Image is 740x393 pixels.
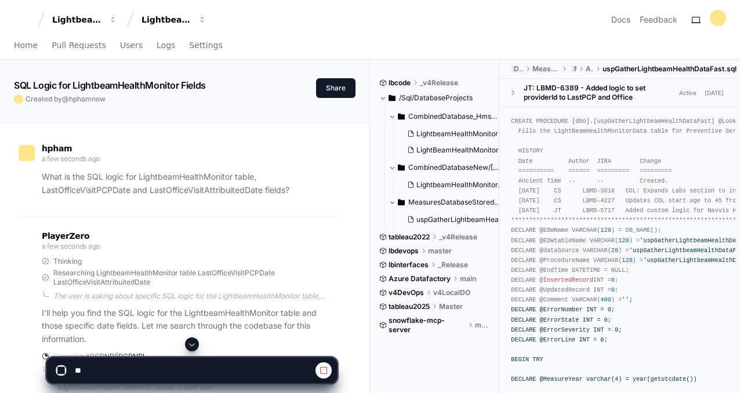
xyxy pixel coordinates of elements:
[14,42,38,49] span: Home
[26,94,106,104] span: Created by
[189,42,222,49] span: Settings
[640,14,677,26] button: Feedback
[137,9,211,30] button: Lightbeam Health Solutions
[42,232,89,239] span: PlayerZero
[389,107,500,126] button: CombinedDatabase_Hmsa/[PERSON_NAME]/dbo/Tables
[416,215,547,224] span: uspGatherLightbeamHealthDataFast.sql
[389,91,396,105] svg: Directory
[157,42,175,49] span: Logs
[53,257,82,266] span: Thinking
[586,64,593,74] span: AnnualWellness
[514,64,523,74] span: DatabaseProjects
[389,260,429,270] span: lbinterfaces
[92,94,106,103] span: now
[611,247,618,254] span: 20
[389,274,451,283] span: Azure Datafactory
[42,144,72,153] span: hpham
[618,237,629,244] span: 128
[42,307,337,346] p: I'll help you find the SQL logic for the LightbeamHealthMonitor table and those specific date fie...
[439,302,463,311] span: Master
[543,276,593,283] span: InsertedRecord
[574,64,576,74] span: Measures
[120,32,143,59] a: Users
[622,257,632,264] span: 128
[705,89,724,97] div: [DATE]
[408,112,500,121] span: CombinedDatabase_Hmsa/[PERSON_NAME]/dbo/Tables
[428,246,452,256] span: master
[603,64,737,74] span: uspGatherLightbeamHealthDataFast.sql
[611,14,630,26] a: Docs
[42,154,100,163] span: a few seconds ago
[460,274,476,283] span: main
[408,163,500,172] span: CombinedDatabaseNew/[PERSON_NAME]/dbo/Tables
[398,161,405,174] svg: Directory
[379,89,491,107] button: /Sql/DatabaseProjects
[532,64,559,74] span: MeasuresDatabaseStoredProcedures
[402,212,502,228] button: uspGatherLightbeamHealthDataFast.sql
[53,268,337,287] span: Researching LightbeamHealthMonitor table LastOfficeVisitPCPDate LastOfficeVisitAttribuitedDate
[389,288,424,297] span: v4DevOps
[389,158,500,177] button: CombinedDatabaseNew/[PERSON_NAME]/dbo/Tables
[52,42,106,49] span: Pull Requests
[53,292,337,301] div: The user is asking about specific SQL logic for the LightbeamHealthMonitor table, specifically tw...
[14,79,206,91] app-text-character-animate: SQL Logic for LightbeamHealthMonitor Fields
[600,296,611,303] span: 400
[52,14,102,26] div: Lightbeam Health
[42,242,100,250] span: a few seconds ago
[402,126,502,142] button: LightbeamHealthMonitor2020.sql
[52,32,106,59] a: Pull Requests
[389,316,466,334] span: snowflake-mcp-server
[398,110,405,123] svg: Directory
[676,88,700,99] span: Active
[142,14,191,26] div: Lightbeam Health Solutions
[120,42,143,49] span: Users
[439,232,477,242] span: _v4Release
[48,9,122,30] button: Lightbeam Health
[69,94,92,103] span: hpham
[433,288,470,297] span: v4LocalDO
[189,32,222,59] a: Settings
[157,32,175,59] a: Logs
[611,276,615,283] span: 0
[399,93,473,103] span: /Sql/DatabaseProjects
[389,232,430,242] span: tableau2022
[438,260,468,270] span: _Release
[416,129,527,139] span: LightbeamHealthMonitor2020.sql
[402,142,502,158] button: LightBeamHealthMonitorCustom2022.sql
[524,83,676,102] div: JT: LBMD-6389 - Added logic to set providerId to LastPCP and Office
[416,180,509,190] span: LightbeamHealthMonitor.sql
[14,32,38,59] a: Home
[420,78,458,88] span: _v4Release
[416,145,552,155] span: LightBeamHealthMonitorCustom2022.sql
[62,94,69,103] span: @
[316,78,356,98] button: Share
[600,227,611,234] span: 128
[475,321,491,330] span: main
[398,195,405,209] svg: Directory
[408,198,500,207] span: MeasuresDatabaseStoredProcedures/dbo/Measures/AnnualWellness
[389,246,419,256] span: lbdevops
[389,193,500,212] button: MeasuresDatabaseStoredProcedures/dbo/Measures/AnnualWellness
[611,286,615,293] span: 0
[389,78,411,88] span: lbcode
[389,302,430,311] span: tableau2025
[42,170,337,197] p: What is the SQL logic for LightbeamHealthMonitor table, LastOfficeVisitPCPDate and LastOfficeVisi...
[402,177,502,193] button: LightbeamHealthMonitor.sql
